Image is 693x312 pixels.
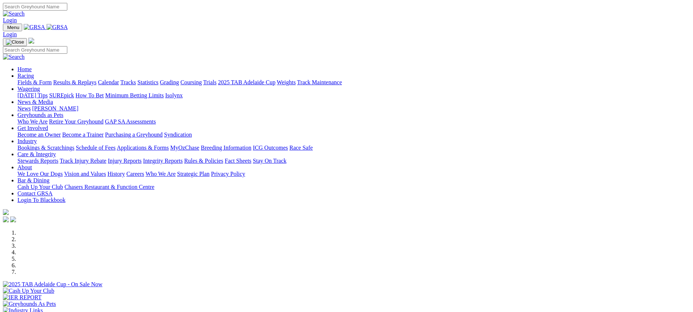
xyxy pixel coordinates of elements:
[184,158,223,164] a: Rules & Policies
[76,92,104,98] a: How To Bet
[3,24,22,31] button: Toggle navigation
[17,118,690,125] div: Greyhounds as Pets
[3,3,67,11] input: Search
[297,79,342,85] a: Track Maintenance
[7,25,19,30] span: Menu
[24,24,45,31] img: GRSA
[49,118,104,125] a: Retire Your Greyhound
[17,184,63,190] a: Cash Up Your Club
[160,79,179,85] a: Grading
[289,145,312,151] a: Race Safe
[17,79,690,86] div: Racing
[17,66,32,72] a: Home
[201,145,251,151] a: Breeding Information
[3,54,25,60] img: Search
[60,158,106,164] a: Track Injury Rebate
[126,171,144,177] a: Careers
[17,145,74,151] a: Bookings & Scratchings
[105,92,164,98] a: Minimum Betting Limits
[3,17,17,23] a: Login
[17,112,63,118] a: Greyhounds as Pets
[253,145,288,151] a: ICG Outcomes
[3,281,103,288] img: 2025 TAB Adelaide Cup - On Sale Now
[17,197,65,203] a: Login To Blackbook
[62,131,104,138] a: Become a Trainer
[64,171,106,177] a: Vision and Values
[225,158,251,164] a: Fact Sheets
[17,99,53,105] a: News & Media
[177,171,210,177] a: Strategic Plan
[3,294,41,301] img: IER REPORT
[17,131,61,138] a: Become an Owner
[105,118,156,125] a: GAP SA Assessments
[120,79,136,85] a: Tracks
[76,145,115,151] a: Schedule of Fees
[6,39,24,45] img: Close
[277,79,296,85] a: Weights
[203,79,216,85] a: Trials
[3,31,17,37] a: Login
[117,145,169,151] a: Applications & Forms
[218,79,275,85] a: 2025 TAB Adelaide Cup
[17,190,52,196] a: Contact GRSA
[17,105,690,112] div: News & Media
[143,158,183,164] a: Integrity Reports
[17,184,690,190] div: Bar & Dining
[138,79,159,85] a: Statistics
[10,216,16,222] img: twitter.svg
[17,158,690,164] div: Care & Integrity
[3,216,9,222] img: facebook.svg
[3,209,9,215] img: logo-grsa-white.png
[3,301,56,307] img: Greyhounds As Pets
[3,38,27,46] button: Toggle navigation
[17,171,63,177] a: We Love Our Dogs
[17,171,690,177] div: About
[17,92,48,98] a: [DATE] Tips
[146,171,176,177] a: Who We Are
[165,92,183,98] a: Isolynx
[211,171,245,177] a: Privacy Policy
[3,46,67,54] input: Search
[17,79,52,85] a: Fields & Form
[53,79,96,85] a: Results & Replays
[17,118,48,125] a: Who We Are
[17,138,37,144] a: Industry
[17,73,34,79] a: Racing
[17,164,32,170] a: About
[28,38,34,44] img: logo-grsa-white.png
[32,105,78,112] a: [PERSON_NAME]
[3,288,54,294] img: Cash Up Your Club
[47,24,68,31] img: GRSA
[17,145,690,151] div: Industry
[253,158,286,164] a: Stay On Track
[17,177,49,183] a: Bar & Dining
[17,86,40,92] a: Wagering
[164,131,192,138] a: Syndication
[170,145,199,151] a: MyOzChase
[17,131,690,138] div: Get Involved
[98,79,119,85] a: Calendar
[17,92,690,99] div: Wagering
[180,79,202,85] a: Coursing
[49,92,74,98] a: SUREpick
[17,151,56,157] a: Care & Integrity
[17,125,48,131] a: Get Involved
[64,184,154,190] a: Chasers Restaurant & Function Centre
[17,158,58,164] a: Stewards Reports
[107,171,125,177] a: History
[105,131,163,138] a: Purchasing a Greyhound
[108,158,142,164] a: Injury Reports
[17,105,31,112] a: News
[3,11,25,17] img: Search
